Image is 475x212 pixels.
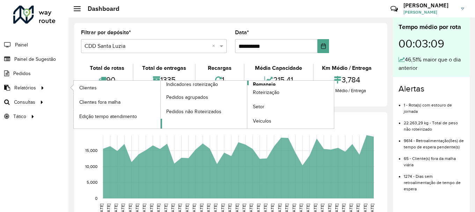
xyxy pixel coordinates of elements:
label: Data [235,28,249,37]
span: Edição tempo atendimento [79,113,137,120]
span: [PERSON_NAME] [403,9,456,15]
a: Indicadores roteirização [74,81,247,129]
text: 15,000 [85,148,97,153]
div: 1335 [135,72,193,87]
div: Recargas [197,64,242,72]
div: Km Médio / Entrega [315,87,379,94]
div: Total de entregas [135,64,193,72]
span: Clientes [79,84,97,92]
li: 9614 - Retroalimentação(ões) de tempo de espera pendente(s) [404,132,464,150]
div: 1 [197,72,242,87]
span: Indicadores roteirização [166,81,218,88]
div: 215,41 [246,72,311,87]
span: Tático [13,113,26,120]
div: 90 [83,72,131,87]
div: Km Médio / Entrega [315,64,379,72]
span: Consultas [14,98,35,106]
a: Edição tempo atendimento [74,109,160,123]
a: Pedidos agrupados [161,90,247,104]
div: 00:03:09 [399,32,464,56]
a: Veículos [247,114,334,128]
li: 65 - Cliente(s) fora da malha viária [404,150,464,168]
a: Pedidos não Roteirizados [161,104,247,118]
span: Clear all [212,42,218,50]
text: 5,000 [87,180,97,185]
span: Setor [253,103,264,110]
a: Roteirização [247,86,334,100]
span: Relatórios [14,84,36,92]
div: Total de rotas [83,64,131,72]
div: 3,784 [315,72,379,87]
span: Pedidos não Roteirizados [166,108,221,115]
span: Clientes fora malha [79,98,120,106]
h2: Dashboard [81,5,119,13]
div: 46,51% maior que o dia anterior [399,56,464,72]
h4: Alertas [399,84,464,94]
a: Romaneio [161,81,334,129]
span: Veículos [253,117,271,125]
div: Média Capacidade [246,64,311,72]
span: Pedidos [13,70,31,77]
span: Romaneio [253,81,276,88]
span: Painel de Sugestão [14,56,56,63]
a: Clientes [74,81,160,95]
span: Painel [15,41,28,49]
text: 10,000 [85,164,97,169]
a: Clientes fora malha [74,95,160,109]
text: 0 [95,196,97,200]
span: Roteirização [253,89,279,96]
label: Filtrar por depósito [81,28,131,37]
li: 1 - Rota(s) com estouro de jornada [404,97,464,115]
a: Contato Rápido [387,1,402,16]
li: 22.263,29 kg - Total de peso não roteirizado [404,115,464,132]
li: 1274 - Dias sem retroalimentação de tempo de espera [404,168,464,192]
button: Choose Date [317,39,329,53]
a: Setor [247,100,334,114]
span: Pedidos agrupados [166,94,208,101]
div: Tempo médio por rota [399,22,464,32]
h3: [PERSON_NAME] [403,2,456,9]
